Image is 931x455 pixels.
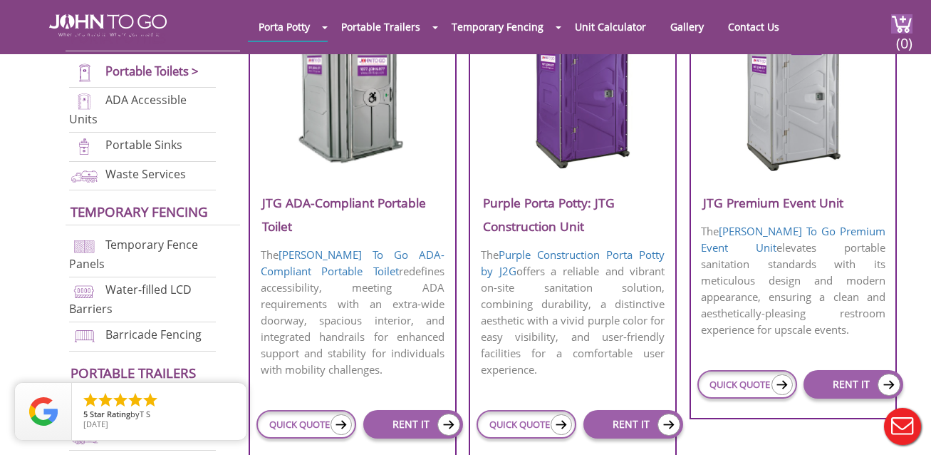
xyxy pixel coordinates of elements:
a: Barricade Fencing [105,327,202,343]
h3: JTG ADA-Compliant Portable Toilet [250,191,454,238]
a: Water-filled LCD Barriers [69,282,192,317]
button: Live Chat [874,398,931,455]
img: portable-toilets-new.png [69,63,100,83]
a: Porta Potties [71,29,166,46]
a: RENT IT [583,410,683,439]
a: Purple Construction Porta Potty by J2G [481,247,665,278]
span: by [83,410,235,420]
li:  [127,392,144,409]
img: portable-sinks-new.png [69,137,100,156]
a: Porta Potty [248,13,321,41]
span: Star Rating [90,409,130,419]
a: [PERSON_NAME] To Go Premium Event Unit [701,224,885,255]
img: chan-link-fencing-new.png [69,237,100,256]
img: icon [437,414,460,436]
a: Gallery [660,13,714,41]
img: Review Rating [29,397,58,426]
img: icon [657,414,680,436]
a: Portable trailers [71,364,196,382]
a: QUICK QUOTE [477,410,576,439]
li:  [112,392,129,409]
img: JOHN to go [49,14,167,37]
a: QUICK QUOTE [697,370,797,399]
a: [PERSON_NAME] To Go ADA-Compliant Portable Toilet [261,247,445,278]
img: icon [878,374,900,396]
a: Temporary Fencing [441,13,554,41]
img: ADA-units-new.png [69,92,100,111]
img: Purple-Porta-Potty-J2G-Construction-Unit.png [505,7,641,171]
a: Portable Toilets > [105,63,199,79]
span: [DATE] [83,419,108,429]
a: RENT IT [803,370,903,399]
a: ADA Accessible Units [69,92,187,127]
li:  [142,392,159,409]
a: Portable Sinks [105,138,182,153]
img: JTG-Premium-Event-Unit.png [725,7,861,171]
h3: Purple Porta Potty: JTG Construction Unit [470,191,675,238]
span: 5 [83,409,88,419]
a: RENT IT [363,410,463,439]
p: The offers a reliable and vibrant on-site sanitation solution, combining durability, a distinctiv... [470,245,675,379]
img: icon [331,414,352,435]
a: Waste Services [105,166,186,182]
p: The redefines accessibility, meeting ADA requirements with an extra-wide doorway, spacious interi... [250,245,454,379]
img: icon [551,414,572,435]
a: Temporary Fence Panels [69,237,198,272]
a: QUICK QUOTE [256,410,356,439]
img: cart a [891,14,912,34]
span: (0) [896,22,913,53]
img: water-filled%20barriers-new.png [69,282,100,301]
a: Unit Calculator [564,13,657,41]
h3: JTG Premium Event Unit [691,191,895,215]
img: barricade-fencing-icon-new.png [69,327,100,346]
p: The elevates portable sanitation standards with its meticulous design and modern appearance, ensu... [691,222,895,339]
a: Portable Trailers [331,13,431,41]
li:  [82,392,99,409]
img: icon [771,374,793,395]
img: JTG-ADA-Compliant-Portable-Toilet.png [284,7,420,171]
li:  [97,392,114,409]
a: Contact Us [717,13,790,41]
a: Temporary Fencing [71,203,208,220]
span: T S [140,409,150,419]
img: waste-services-new.png [69,166,100,185]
